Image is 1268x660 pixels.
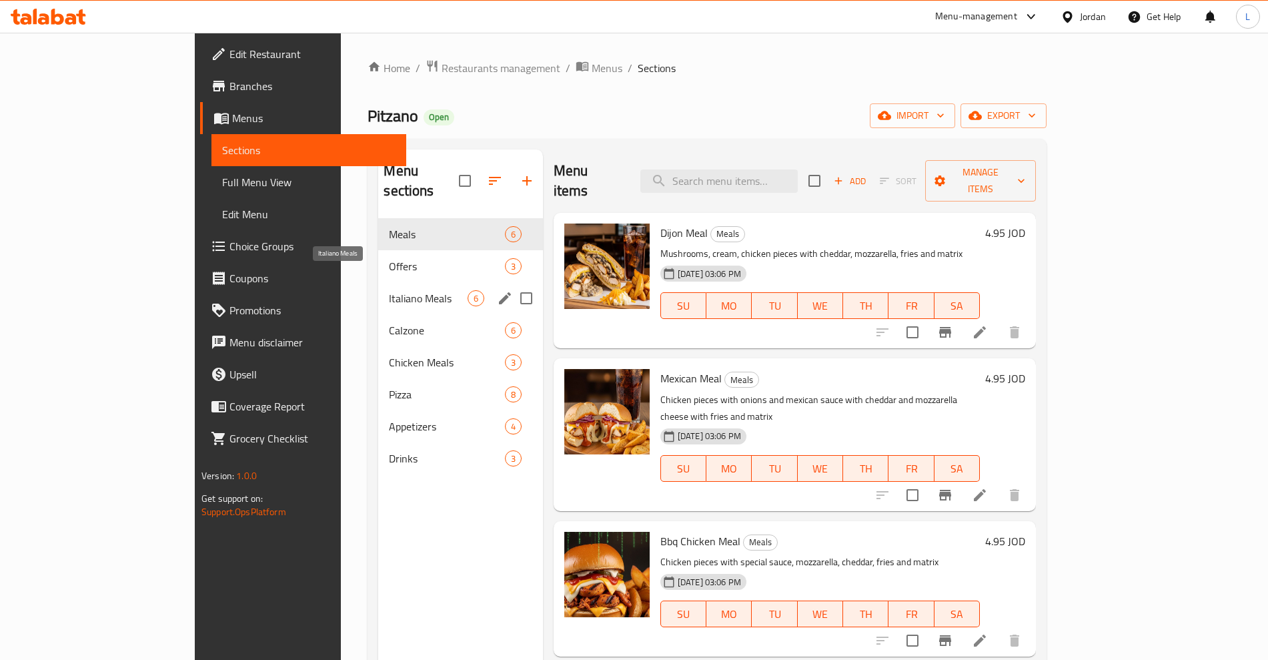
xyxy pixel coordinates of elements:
div: Meals [710,226,745,242]
span: MO [712,296,746,316]
span: Chicken Meals [389,354,504,370]
button: MO [706,455,752,482]
li: / [628,60,632,76]
span: Branches [229,78,396,94]
p: Chicken pieces with onions and mexican sauce with cheddar and mozzarella cheese with fries and ma... [660,392,980,425]
span: WE [803,459,838,478]
button: SU [660,455,706,482]
a: Edit Menu [211,198,406,230]
div: Meals [743,535,778,551]
a: Choice Groups [200,230,406,262]
a: Edit menu item [972,487,988,503]
div: Jordan [1080,9,1106,24]
button: TU [752,601,797,627]
span: SU [666,296,701,316]
span: FR [894,459,928,478]
a: Grocery Checklist [200,422,406,454]
nav: breadcrumb [368,59,1047,77]
img: Mexican Meal [564,369,650,454]
a: Menus [576,59,622,77]
button: delete [999,316,1031,348]
span: L [1245,9,1250,24]
div: Appetizers4 [378,410,542,442]
button: Add [828,171,871,192]
button: SA [934,455,980,482]
span: export [971,107,1036,124]
button: SU [660,601,706,627]
a: Sections [211,134,406,166]
button: MO [706,292,752,319]
a: Full Menu View [211,166,406,198]
span: Get support on: [201,490,263,507]
a: Menu disclaimer [200,326,406,358]
span: WE [803,605,838,624]
span: Drinks [389,450,504,466]
span: 6 [506,228,521,241]
button: WE [798,601,843,627]
span: Coverage Report [229,398,396,414]
span: Add [832,174,868,189]
div: items [505,226,522,242]
a: Promotions [200,294,406,326]
div: items [505,418,522,434]
span: SU [666,605,701,624]
span: TU [757,296,792,316]
h2: Menu sections [384,161,458,201]
a: Branches [200,70,406,102]
button: WE [798,455,843,482]
button: delete [999,479,1031,511]
div: Calzone [389,322,504,338]
span: Grocery Checklist [229,430,396,446]
div: items [468,290,484,306]
span: Meals [389,226,504,242]
div: Appetizers [389,418,504,434]
span: Select all sections [451,167,479,195]
li: / [416,60,420,76]
img: Dijon Meal [564,224,650,309]
div: items [505,322,522,338]
span: Upsell [229,366,396,382]
span: 3 [506,452,521,465]
img: Bbq Chicken Meal [564,532,650,617]
span: 3 [506,260,521,273]
span: MO [712,459,746,478]
button: Branch-specific-item [929,479,961,511]
span: Menus [592,60,622,76]
div: Drinks3 [378,442,542,474]
span: TH [848,605,883,624]
span: Choice Groups [229,238,396,254]
span: Edit Restaurant [229,46,396,62]
input: search [640,170,798,193]
span: 3 [506,356,521,369]
button: delete [999,625,1031,657]
button: SA [934,601,980,627]
span: Open [424,111,454,123]
div: Meals [724,372,759,388]
span: TU [757,605,792,624]
div: items [505,258,522,274]
button: FR [888,601,934,627]
button: TU [752,292,797,319]
p: Chicken pieces with special sauce, mozzarella, cheddar, fries and matrix [660,554,980,571]
span: Select to update [898,318,926,346]
a: Menus [200,102,406,134]
span: Full Menu View [222,174,396,190]
div: Open [424,109,454,125]
a: Coverage Report [200,390,406,422]
span: SA [940,605,975,624]
span: TH [848,459,883,478]
a: Edit menu item [972,633,988,649]
div: Offers3 [378,250,542,282]
span: Select section [800,167,828,195]
button: TH [843,601,888,627]
div: Pizza [389,386,504,402]
span: Select to update [898,481,926,509]
span: [DATE] 03:06 PM [672,576,746,589]
span: Version: [201,467,234,484]
span: 6 [506,324,521,337]
span: FR [894,296,928,316]
span: Edit Menu [222,206,396,222]
button: MO [706,601,752,627]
